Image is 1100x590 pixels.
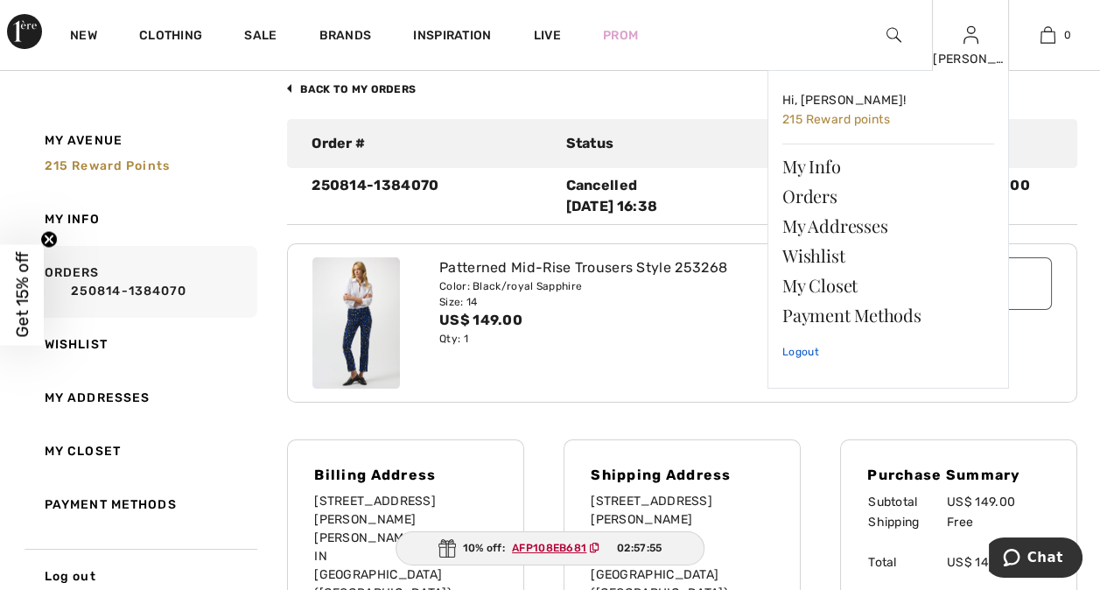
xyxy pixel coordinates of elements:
a: Logout [782,330,994,374]
img: My Bag [1040,25,1055,46]
a: back to My Orders [287,83,416,95]
a: My Info [23,193,257,246]
div: [PERSON_NAME] [933,50,1008,68]
img: My Info [963,25,978,46]
div: 250814-1384070 [301,175,555,217]
a: Sale [244,28,277,46]
div: Status [555,133,809,154]
img: search the website [886,25,901,46]
a: 0 [1010,25,1085,46]
div: Color: Black/royal Sapphire [439,278,862,294]
span: 02:57:55 [617,540,662,556]
span: Get 15% off [12,252,32,338]
a: My Closet [23,425,257,478]
td: Shipping [867,512,946,532]
a: Wishlist [782,241,994,270]
h4: Purchase Summary [867,467,1050,483]
a: My Info [782,151,994,181]
img: Gift.svg [438,539,456,558]
img: joseph-ribkoff-pants-black-royal-sapphire_253268a_1_6290_search.jpg [312,257,400,389]
iframe: Opens a widget where you can chat to one of our agents [989,537,1082,581]
div: Patterned Mid-Rise Trousers Style 253268 [439,257,862,278]
a: Payment Methods [23,478,257,531]
img: 1ère Avenue [7,14,42,49]
h4: Billing Address [314,467,497,483]
div: US$ 149.00 [439,310,862,331]
td: Free [946,512,1050,532]
h4: Shipping Address [591,467,774,483]
a: Sign In [963,26,978,43]
a: 250814-1384070 [45,282,253,300]
span: 215 Reward points [45,158,170,173]
a: New [70,28,97,46]
div: Size: 14 [439,294,862,310]
td: US$ 149.00 [946,552,1050,572]
a: My Addresses [782,211,994,241]
span: 0 [1064,27,1071,43]
td: Subtotal [867,492,946,512]
span: Hi, [PERSON_NAME]! [782,93,906,108]
div: 10% off: [396,531,705,565]
ins: AFP108EB681 [512,542,586,554]
a: My Addresses [23,371,257,425]
a: Wishlist [23,318,257,371]
a: Clothing [139,28,202,46]
td: Total [867,552,946,572]
a: Brands [319,28,372,46]
div: Qty: 1 [439,331,862,347]
a: Orders [782,181,994,211]
button: Close teaser [40,231,58,249]
a: Hi, [PERSON_NAME]! 215 Reward points [782,85,994,137]
a: Prom [603,26,638,45]
a: Payment Methods [782,300,994,330]
span: 215 Reward points [782,112,890,127]
a: Live [534,26,561,45]
a: My Closet [782,270,994,300]
span: My Avenue [45,131,123,150]
div: Order # [301,133,555,154]
span: Inspiration [413,28,491,46]
a: Orders [23,246,257,318]
div: Cancelled [DATE] 16:38 [565,175,798,217]
td: US$ 149.00 [946,492,1050,512]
